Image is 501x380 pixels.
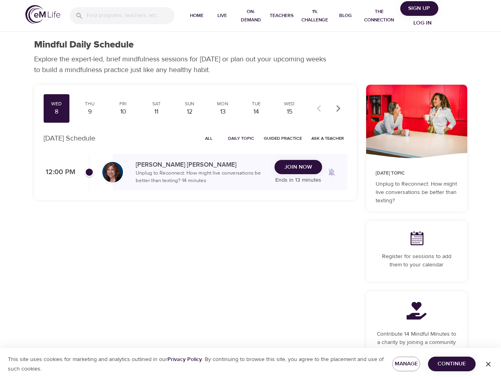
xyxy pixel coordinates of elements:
[376,170,458,177] p: [DATE] Topic
[376,180,458,205] p: Unplug to Reconnect: How might live conversations be better than texting?
[213,107,233,116] div: 13
[246,101,266,107] div: Tue
[434,359,469,369] span: Continue
[113,101,133,107] div: Fri
[238,8,263,24] span: On-Demand
[274,160,322,175] button: Join Now
[246,107,266,116] div: 14
[213,101,233,107] div: Mon
[284,162,312,172] span: Join Now
[146,101,166,107] div: Sat
[180,101,200,107] div: Sun
[261,132,305,144] button: Guided Practice
[34,54,332,75] p: Explore the expert-led, brief mindfulness sessions for [DATE] or plan out your upcoming weeks to ...
[403,4,435,13] span: Sign Up
[428,357,476,371] button: Continue
[102,162,123,182] img: Elaine_Smookler-min.jpg
[399,359,414,369] span: Manage
[44,133,95,144] p: [DATE] Schedule
[376,253,458,269] p: Register for sessions to add them to your calendar
[403,16,441,30] button: Log in
[86,7,175,24] input: Find programs, teachers, etc...
[180,107,200,116] div: 12
[187,11,206,20] span: Home
[361,8,397,24] span: The Connection
[274,176,322,184] p: Ends in 13 minutes
[336,11,355,20] span: Blog
[47,107,67,116] div: 8
[25,5,60,24] img: logo
[322,163,341,182] span: Remind me when a class goes live every Wednesday at 12:00 PM
[225,132,257,144] button: Daily Topic
[34,39,134,51] h1: Mindful Daily Schedule
[280,101,299,107] div: Wed
[264,135,302,142] span: Guided Practice
[200,135,219,142] span: All
[146,107,166,116] div: 11
[136,169,268,185] p: Unplug to Reconnect: How might live conversations be better than texting? · 14 minutes
[308,132,347,144] button: Ask a Teacher
[80,101,100,107] div: Thu
[44,167,75,178] p: 12:00 PM
[280,107,299,116] div: 15
[270,11,294,20] span: Teachers
[376,330,458,355] p: Contribute 14 Mindful Minutes to a charity by joining a community and completing this program.
[196,132,222,144] button: All
[400,1,438,16] button: Sign Up
[407,18,438,28] span: Log in
[311,135,344,142] span: Ask a Teacher
[213,11,232,20] span: Live
[392,357,420,371] button: Manage
[136,160,268,169] p: [PERSON_NAME] [PERSON_NAME]
[300,8,330,24] span: 1% Challenge
[113,107,133,116] div: 10
[228,135,254,142] span: Daily Topic
[80,107,100,116] div: 9
[167,356,202,363] a: Privacy Policy
[47,101,67,107] div: Wed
